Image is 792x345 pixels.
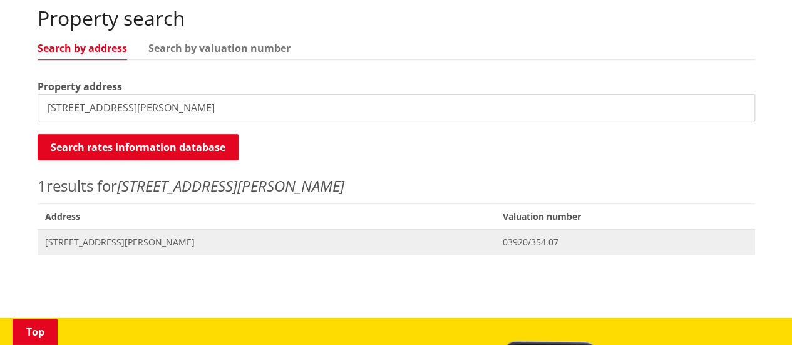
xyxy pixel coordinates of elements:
span: 03920/354.07 [503,236,747,249]
a: Top [13,319,58,345]
label: Property address [38,79,122,94]
span: Address [38,203,496,229]
a: Search by address [38,43,127,53]
a: [STREET_ADDRESS][PERSON_NAME] 03920/354.07 [38,229,755,255]
button: Search rates information database [38,134,239,160]
em: [STREET_ADDRESS][PERSON_NAME] [117,175,344,196]
span: [STREET_ADDRESS][PERSON_NAME] [45,236,488,249]
a: Search by valuation number [148,43,291,53]
h2: Property search [38,6,755,30]
p: results for [38,175,755,197]
span: Valuation number [495,203,754,229]
input: e.g. Duke Street NGARUAWAHIA [38,94,755,121]
iframe: Messenger Launcher [734,292,779,337]
span: 1 [38,175,46,196]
